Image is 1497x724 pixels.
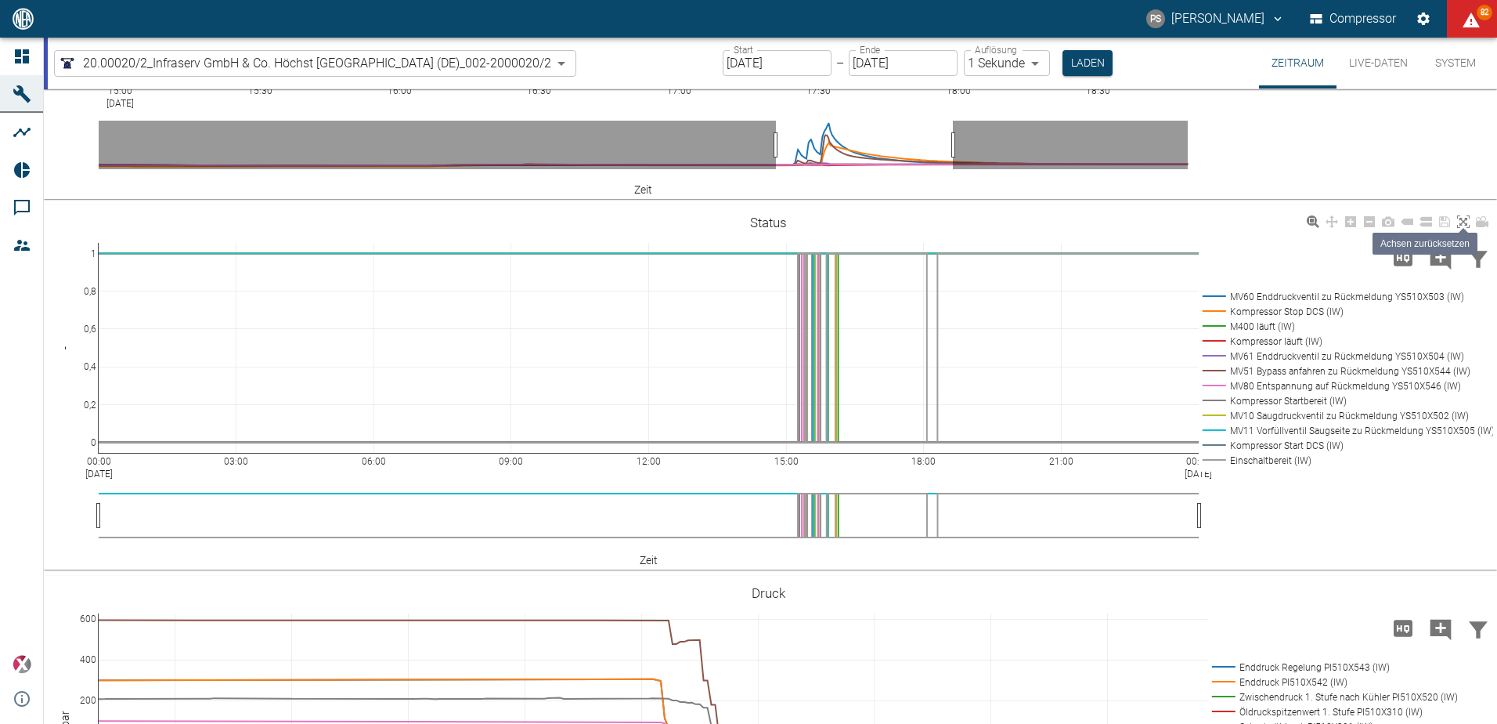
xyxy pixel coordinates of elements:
div: PS [1146,9,1165,28]
label: Ende [860,43,880,56]
div: 1 Sekunde [964,50,1050,76]
button: Kommentar hinzufügen [1422,237,1459,278]
img: logo [11,8,35,29]
p: – [836,54,844,72]
button: Live-Daten [1336,38,1420,89]
a: 20.00020/2_Infraserv GmbH & Co. Höchst [GEOGRAPHIC_DATA] (DE)_002-2000020/2 [58,54,551,73]
span: 20.00020/2_Infraserv GmbH & Co. Höchst [GEOGRAPHIC_DATA] (DE)_002-2000020/2 [83,54,551,72]
button: Daten filtern [1459,237,1497,278]
span: Hohe Auflösung [1384,249,1422,264]
input: DD.MM.YYYY [723,50,831,76]
span: Hohe Auflösung [1384,620,1422,635]
button: Zeitraum [1259,38,1336,89]
button: Daten filtern [1459,608,1497,649]
button: Kommentar hinzufügen [1422,608,1459,649]
input: DD.MM.YYYY [849,50,958,76]
button: pascal.schwanebeck@neuman-esser.com [1144,5,1287,33]
label: Start [734,43,753,56]
img: Xplore Logo [13,655,31,674]
span: 82 [1477,5,1492,20]
button: Einstellungen [1409,5,1437,33]
label: Auflösung [975,43,1017,56]
button: System [1420,38,1491,89]
button: Laden [1062,50,1113,76]
button: Compressor [1307,5,1400,33]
